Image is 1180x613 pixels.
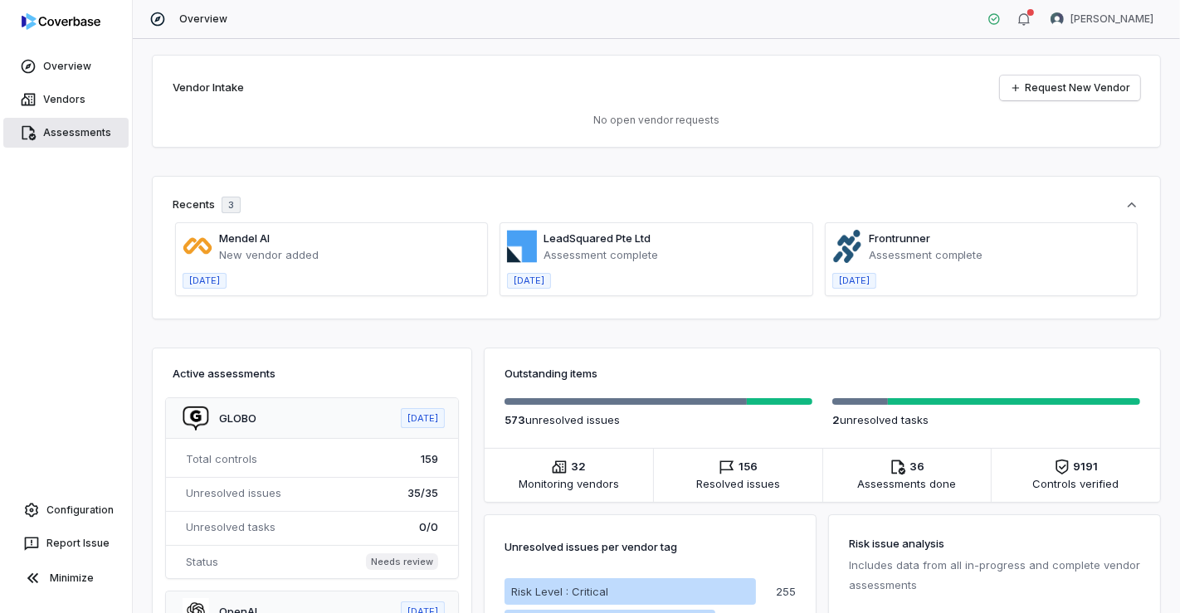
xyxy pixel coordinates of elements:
p: Includes data from all in-progress and complete vendor assessments [849,555,1140,595]
h3: Risk issue analysis [849,535,1140,552]
button: Arun Muthu avatar[PERSON_NAME] [1041,7,1163,32]
a: Request New Vendor [1000,75,1140,100]
span: Controls verified [1033,475,1119,492]
button: Recents3 [173,197,1140,213]
span: 3 [228,199,234,212]
a: Overview [3,51,129,81]
span: Monitoring vendors [519,475,619,492]
a: Vendors [3,85,129,114]
p: 255 [776,586,796,597]
span: Resolved issues [696,475,780,492]
img: logo-D7KZi-bG.svg [22,13,100,30]
a: GLOBO [219,411,256,425]
div: Recents [173,197,241,213]
a: Configuration [7,495,125,525]
span: 573 [505,413,525,426]
span: [PERSON_NAME] [1070,12,1153,26]
p: unresolved task s [832,411,1140,428]
button: Minimize [7,562,125,595]
p: Risk Level : Critical [511,583,608,600]
img: Arun Muthu avatar [1051,12,1064,26]
h2: Vendor Intake [173,80,244,96]
a: Assessments [3,118,129,148]
span: 9191 [1074,459,1099,475]
span: Assessments done [857,475,956,492]
p: No open vendor requests [173,114,1140,127]
a: LeadSquared Pte Ltd [544,231,651,245]
button: Report Issue [7,528,125,558]
span: 2 [832,413,840,426]
span: 36 [909,459,924,475]
a: Frontrunner [869,231,930,245]
span: 156 [739,459,758,475]
a: Mendel AI [219,231,270,245]
p: unresolved issue s [505,411,812,428]
h3: Outstanding items [505,365,1140,382]
span: 32 [571,459,586,475]
span: Overview [179,12,227,26]
p: Unresolved issues per vendor tag [505,535,677,558]
h3: Active assessments [173,365,451,382]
